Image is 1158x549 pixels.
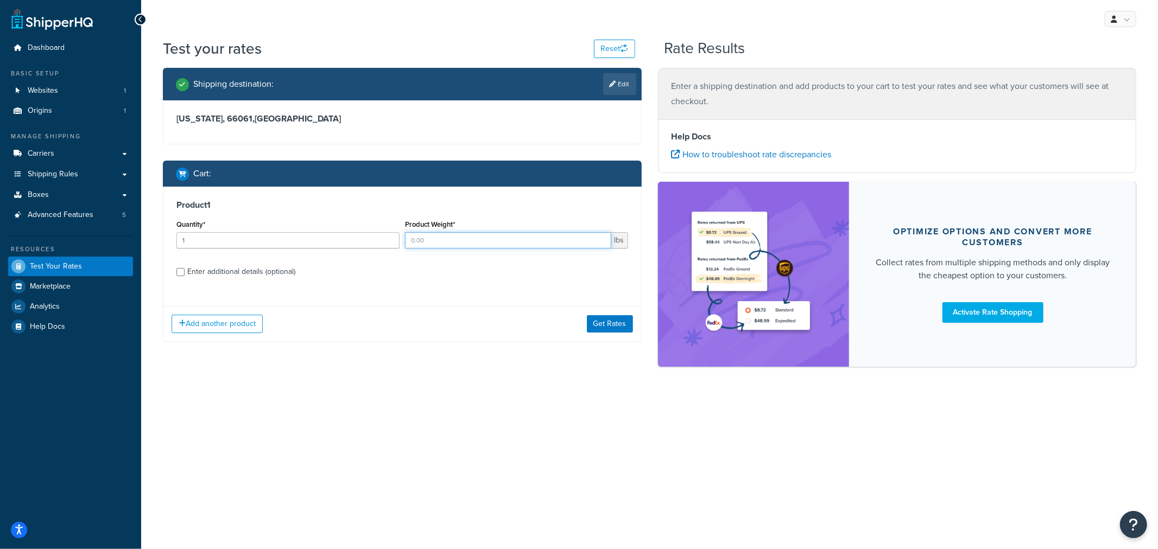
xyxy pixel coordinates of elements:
[176,200,628,210] h3: Product 1
[672,79,1123,109] p: Enter a shipping destination and add products to your cart to test your rates and see what your c...
[405,220,455,228] label: Product Weight*
[176,113,628,124] h3: [US_STATE], 66061 , [GEOGRAPHIC_DATA]
[30,262,82,271] span: Test Your Rates
[8,245,133,254] div: Resources
[8,101,133,121] li: Origins
[124,106,126,116] span: 1
[193,79,274,89] h2: Shipping destination :
[8,257,133,276] a: Test Your Rates
[8,297,133,316] a: Analytics
[28,43,65,53] span: Dashboard
[28,106,52,116] span: Origins
[8,38,133,58] a: Dashboard
[875,256,1110,282] div: Collect rates from multiple shipping methods and only display the cheapest option to your customers.
[8,144,133,164] a: Carriers
[8,101,133,121] a: Origins1
[664,40,745,57] h2: Rate Results
[176,220,205,228] label: Quantity*
[8,132,133,141] div: Manage Shipping
[30,282,71,291] span: Marketplace
[8,205,133,225] li: Advanced Features
[8,185,133,205] a: Boxes
[176,232,400,248] input: 0.0
[686,198,821,350] img: feature-image-rateshop-7084cbbcb2e67ef1d54c2e976f0e592697130d5817b016cf7cc7e13314366067.png
[1120,511,1147,538] button: Open Resource Center
[30,302,60,311] span: Analytics
[176,268,185,276] input: Enter additional details (optional)
[122,210,126,220] span: 5
[28,149,54,158] span: Carriers
[193,169,211,178] h2: Cart :
[942,302,1043,323] a: Activate Rate Shopping
[28,210,93,220] span: Advanced Features
[8,81,133,101] li: Websites
[8,81,133,101] a: Websites1
[8,69,133,78] div: Basic Setup
[124,86,126,95] span: 1
[8,277,133,296] a: Marketplace
[28,190,49,200] span: Boxes
[875,226,1110,248] div: Optimize options and convert more customers
[611,232,628,248] span: lbs
[187,264,295,279] div: Enter additional details (optional)
[672,130,1123,143] h4: Help Docs
[594,40,635,58] button: Reset
[603,73,636,95] a: Edit
[30,322,65,331] span: Help Docs
[28,170,78,179] span: Shipping Rules
[28,86,58,95] span: Websites
[672,148,832,161] a: How to troubleshoot rate discrepancies
[405,232,611,248] input: 0.00
[8,205,133,225] a: Advanced Features5
[172,315,263,333] button: Add another product
[8,164,133,184] a: Shipping Rules
[8,317,133,336] a: Help Docs
[163,38,262,59] h1: Test your rates
[587,315,633,333] button: Get Rates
